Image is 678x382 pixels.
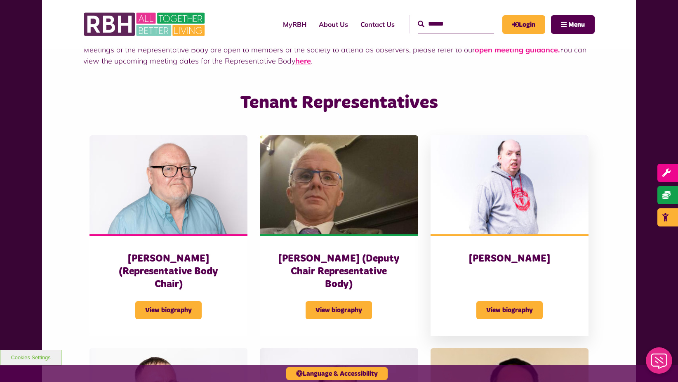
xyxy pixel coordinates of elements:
[135,301,202,319] span: View biography
[83,44,595,66] p: Meetings of the Representative Body are open to members of the society to attend as observers, pl...
[276,252,401,291] h3: [PERSON_NAME] (Deputy Chair Representative Body)
[106,252,231,291] h3: [PERSON_NAME] (Representative Body Chair)
[447,252,572,265] h3: [PERSON_NAME]
[260,135,418,336] a: [PERSON_NAME] (Deputy Chair Representative Body) View biography
[260,135,418,234] img: Robert Dyson
[502,15,545,34] a: MyRBH
[475,45,560,54] a: open meeting guidance.
[277,13,313,35] a: MyRBH
[641,345,678,382] iframe: Netcall Web Assistant for live chat
[295,56,311,66] a: You can view the upcoming meeting dates for the Representative Body here
[551,15,595,34] button: Navigation
[418,15,494,33] input: Search
[431,135,589,234] img: Brown, Andy (1)
[83,8,207,40] img: RBH
[476,301,543,319] span: View biography
[286,367,388,380] button: Language & Accessibility
[169,91,510,115] h2: Tenant Representatives
[354,13,401,35] a: Contact Us
[313,13,354,35] a: About Us
[431,135,589,336] a: [PERSON_NAME] View biography
[306,301,372,319] span: View biography
[89,135,247,234] img: Andrew Johnson
[568,21,585,28] span: Menu
[89,135,247,336] a: [PERSON_NAME] (Representative Body Chair) View biography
